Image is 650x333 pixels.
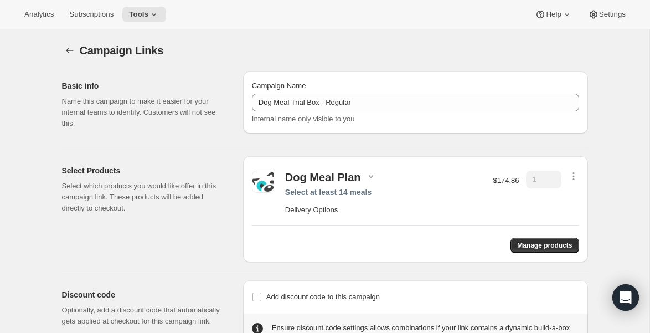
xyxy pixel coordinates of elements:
button: Subscriptions [63,7,120,22]
h2: Select Products [62,165,225,176]
button: Analytics [18,7,60,22]
p: Optionally, add a discount code that automatically gets applied at checkout for this campaign link. [62,305,225,327]
span: Help [546,10,561,19]
h2: Delivery Options [285,204,482,216]
p: Select which products you would like offer in this campaign link. These products will be added di... [62,181,225,214]
button: Settings [581,7,632,22]
span: Campaign Links [80,44,164,57]
span: Campaign Name [252,81,306,90]
span: Tools [129,10,148,19]
img: Select at least 14 meals [252,172,274,192]
button: Help [528,7,579,22]
span: Subscriptions [69,10,114,19]
div: Dog Meal Plan [285,171,361,184]
h2: Basic info [62,80,225,91]
span: Analytics [24,10,54,19]
button: Manage products [510,238,579,253]
button: Tools [122,7,166,22]
div: Select at least 14 meals [285,187,482,198]
h2: Discount code [62,289,225,300]
div: Open Intercom Messenger [612,284,639,311]
p: $174.86 [493,175,519,186]
input: Example: Seasonal campaign [252,94,579,111]
span: Add discount code to this campaign [266,293,380,301]
span: Manage products [517,241,572,250]
p: Name this campaign to make it easier for your internal teams to identify. Customers will not see ... [62,96,225,129]
span: Settings [599,10,626,19]
span: Internal name only visible to you [252,115,355,123]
